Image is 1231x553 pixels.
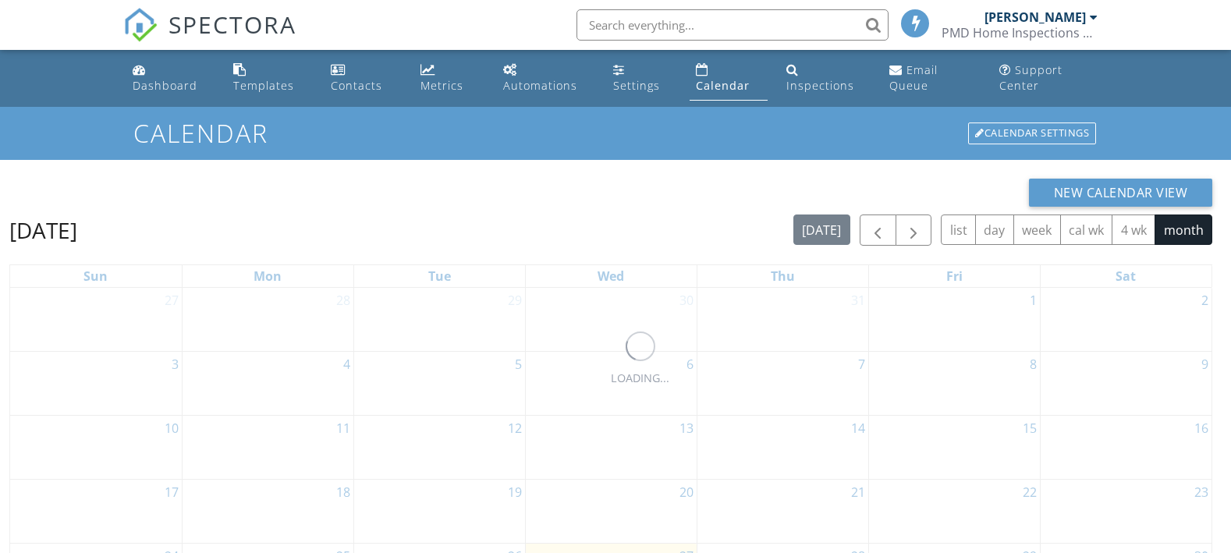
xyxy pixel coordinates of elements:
[676,480,697,505] a: Go to August 20, 2025
[340,352,353,377] a: Go to August 4, 2025
[525,480,697,544] td: Go to August 20, 2025
[768,265,798,287] a: Thursday
[1040,352,1211,416] td: Go to August 9, 2025
[690,56,767,101] a: Calendar
[1112,214,1155,245] button: 4 wk
[525,352,697,416] td: Go to August 6, 2025
[696,78,750,93] div: Calendar
[896,214,932,246] button: Next month
[1027,352,1040,377] a: Go to August 8, 2025
[941,214,976,245] button: list
[889,62,938,93] div: Email Queue
[182,352,353,416] td: Go to August 4, 2025
[169,352,182,377] a: Go to August 3, 2025
[497,56,595,101] a: Automations (Basic)
[182,480,353,544] td: Go to August 18, 2025
[161,288,182,313] a: Go to July 27, 2025
[161,480,182,505] a: Go to August 17, 2025
[607,56,677,101] a: Settings
[984,9,1086,25] div: [PERSON_NAME]
[9,214,77,246] h2: [DATE]
[333,288,353,313] a: Go to July 28, 2025
[611,370,669,387] div: LOADING...
[594,265,627,287] a: Wednesday
[1020,416,1040,441] a: Go to August 15, 2025
[333,416,353,441] a: Go to August 11, 2025
[250,265,285,287] a: Monday
[420,78,463,93] div: Metrics
[999,62,1062,93] div: Support Center
[868,288,1040,352] td: Go to August 1, 2025
[1013,214,1061,245] button: week
[793,214,850,245] button: [DATE]
[161,416,182,441] a: Go to August 10, 2025
[182,416,353,480] td: Go to August 11, 2025
[123,21,296,54] a: SPECTORA
[503,78,577,93] div: Automations
[576,9,889,41] input: Search everything...
[233,78,294,93] div: Templates
[425,265,454,287] a: Tuesday
[613,78,660,93] div: Settings
[1060,214,1113,245] button: cal wk
[1191,480,1211,505] a: Go to August 23, 2025
[525,288,697,352] td: Go to July 30, 2025
[943,265,966,287] a: Friday
[353,288,525,352] td: Go to July 29, 2025
[848,288,868,313] a: Go to July 31, 2025
[1029,179,1213,207] button: New Calendar View
[182,288,353,352] td: Go to July 28, 2025
[123,8,158,42] img: The Best Home Inspection Software - Spectora
[227,56,312,101] a: Templates
[525,416,697,480] td: Go to August 13, 2025
[860,214,896,246] button: Previous month
[868,416,1040,480] td: Go to August 15, 2025
[80,265,111,287] a: Sunday
[133,119,1098,147] h1: Calendar
[883,56,981,101] a: Email Queue
[683,352,697,377] a: Go to August 6, 2025
[1198,288,1211,313] a: Go to August 2, 2025
[1040,416,1211,480] td: Go to August 16, 2025
[697,288,868,352] td: Go to July 31, 2025
[10,352,182,416] td: Go to August 3, 2025
[1020,480,1040,505] a: Go to August 22, 2025
[676,288,697,313] a: Go to July 30, 2025
[10,288,182,352] td: Go to July 27, 2025
[505,480,525,505] a: Go to August 19, 2025
[676,416,697,441] a: Go to August 13, 2025
[10,480,182,544] td: Go to August 17, 2025
[505,288,525,313] a: Go to July 29, 2025
[1198,352,1211,377] a: Go to August 9, 2025
[333,480,353,505] a: Go to August 18, 2025
[868,480,1040,544] td: Go to August 22, 2025
[967,121,1098,146] a: Calendar Settings
[942,25,1098,41] div: PMD Home Inspections LLC
[697,416,868,480] td: Go to August 14, 2025
[697,352,868,416] td: Go to August 7, 2025
[1040,480,1211,544] td: Go to August 23, 2025
[325,56,402,101] a: Contacts
[975,214,1014,245] button: day
[848,416,868,441] a: Go to August 14, 2025
[786,78,854,93] div: Inspections
[855,352,868,377] a: Go to August 7, 2025
[414,56,484,101] a: Metrics
[10,416,182,480] td: Go to August 10, 2025
[505,416,525,441] a: Go to August 12, 2025
[697,480,868,544] td: Go to August 21, 2025
[780,56,871,101] a: Inspections
[133,78,197,93] div: Dashboard
[1155,214,1212,245] button: month
[353,480,525,544] td: Go to August 19, 2025
[1191,416,1211,441] a: Go to August 16, 2025
[331,78,382,93] div: Contacts
[968,122,1096,144] div: Calendar Settings
[848,480,868,505] a: Go to August 21, 2025
[993,56,1105,101] a: Support Center
[512,352,525,377] a: Go to August 5, 2025
[868,352,1040,416] td: Go to August 8, 2025
[1040,288,1211,352] td: Go to August 2, 2025
[126,56,215,101] a: Dashboard
[353,352,525,416] td: Go to August 5, 2025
